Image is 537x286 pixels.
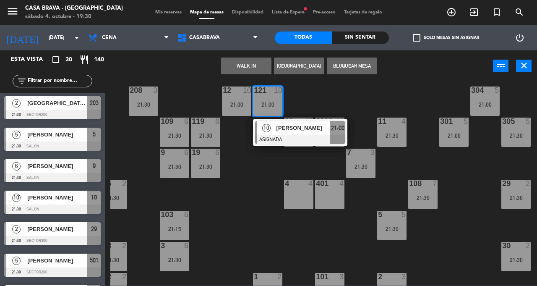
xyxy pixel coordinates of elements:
[102,35,117,41] span: Cena
[277,273,282,281] div: 2
[27,256,87,265] span: [PERSON_NAME]
[470,102,500,108] div: 21:00
[6,5,19,21] button: menu
[303,6,308,11] span: fiber_manual_record
[308,180,313,187] div: 4
[253,102,282,108] div: 21:00
[433,180,438,187] div: 7
[516,60,532,72] button: close
[160,226,189,232] div: 21:15
[184,242,189,249] div: 6
[184,118,189,125] div: 6
[339,273,344,281] div: 3
[413,34,479,42] label: Solo mesas sin asignar
[27,130,87,139] span: [PERSON_NAME]
[268,10,309,15] span: Lista de Espera
[184,211,189,218] div: 6
[91,224,97,234] span: 29
[274,87,282,94] div: 10
[469,7,479,17] i: exit_to_app
[401,118,407,125] div: 4
[65,55,72,65] span: 30
[501,195,531,201] div: 21:30
[492,7,502,17] i: turned_in_not
[12,257,21,265] span: 5
[346,164,375,170] div: 21:30
[401,273,407,281] div: 3
[184,149,189,156] div: 6
[25,13,123,21] div: sábado 4. octubre - 19:30
[526,180,531,187] div: 2
[129,102,158,108] div: 21:30
[331,123,344,133] span: 21:00
[12,99,21,108] span: 2
[495,87,500,94] div: 5
[151,10,186,15] span: Mis reservas
[515,33,525,43] i: power_settings_new
[25,4,123,13] div: Casa Brava - [GEOGRAPHIC_DATA]
[90,98,99,108] span: 203
[93,161,96,171] span: 9
[526,118,531,125] div: 5
[274,58,324,74] button: [GEOGRAPHIC_DATA]
[526,242,531,249] div: 2
[122,242,127,249] div: 2
[336,118,344,125] div: 10
[189,35,220,41] span: CasaBrava
[12,194,21,202] span: 10
[215,118,220,125] div: 6
[464,118,469,125] div: 5
[377,226,407,232] div: 21:30
[446,7,456,17] i: add_circle_outline
[98,195,127,201] div: 21:30
[122,273,127,281] div: 2
[377,133,407,139] div: 21:30
[519,60,529,71] i: close
[160,164,189,170] div: 21:30
[401,211,407,218] div: 5
[91,192,97,202] span: 10
[122,180,127,187] div: 2
[340,10,386,15] span: Tarjetas de regalo
[12,131,21,139] span: 5
[160,133,189,139] div: 21:30
[370,149,375,156] div: 3
[496,60,506,71] i: power_input
[501,257,531,263] div: 21:30
[332,31,389,44] div: Sin sentar
[98,257,127,263] div: 21:30
[94,55,104,65] span: 140
[186,10,228,15] span: Mapa de mesas
[243,87,251,94] div: 10
[93,129,96,139] span: 5
[153,87,158,94] div: 3
[12,162,21,171] span: 6
[27,225,87,234] span: [PERSON_NAME]
[493,60,508,72] button: power_input
[275,31,332,44] div: Todas
[191,164,220,170] div: 21:30
[79,55,89,65] i: restaurant
[262,124,271,132] span: 10
[191,133,220,139] div: 21:30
